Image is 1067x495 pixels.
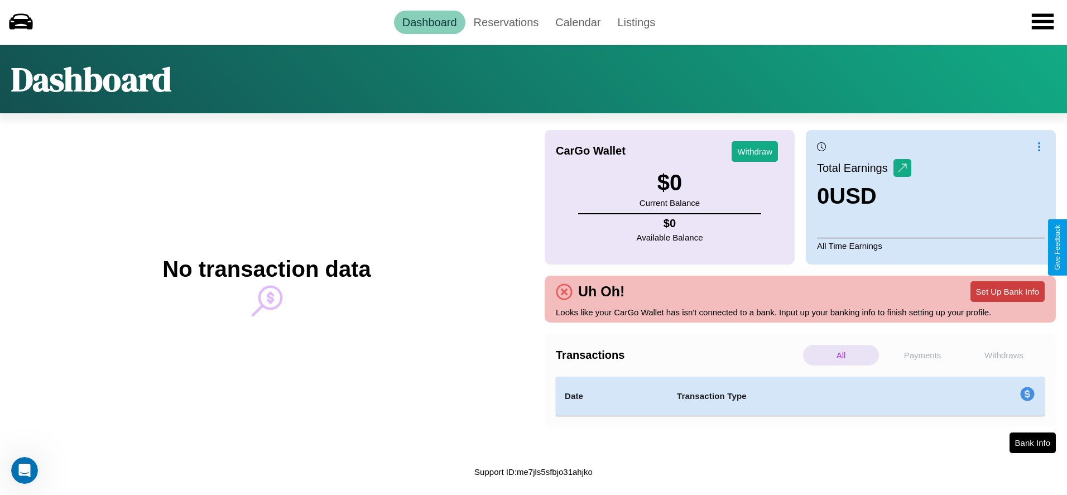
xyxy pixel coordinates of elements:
[565,390,659,403] h4: Date
[573,283,630,300] h4: Uh Oh!
[637,217,703,230] h4: $ 0
[11,457,38,484] iframe: Intercom live chat
[465,11,547,34] a: Reservations
[556,377,1045,416] table: simple table
[817,238,1045,253] p: All Time Earnings
[609,11,664,34] a: Listings
[547,11,609,34] a: Calendar
[474,464,593,479] p: Support ID: me7jls5sfbjo31ahjko
[817,158,893,178] p: Total Earnings
[394,11,465,34] a: Dashboard
[556,349,800,362] h4: Transactions
[162,257,371,282] h2: No transaction data
[885,345,960,366] p: Payments
[1054,225,1061,270] div: Give Feedback
[556,305,1045,320] p: Looks like your CarGo Wallet has isn't connected to a bank. Input up your banking info to finish ...
[1010,432,1056,453] button: Bank Info
[966,345,1042,366] p: Withdraws
[11,56,171,102] h1: Dashboard
[677,390,929,403] h4: Transaction Type
[556,145,626,157] h4: CarGo Wallet
[640,195,700,210] p: Current Balance
[817,184,911,209] h3: 0 USD
[640,170,700,195] h3: $ 0
[637,230,703,245] p: Available Balance
[803,345,879,366] p: All
[732,141,778,162] button: Withdraw
[970,281,1045,302] button: Set Up Bank Info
